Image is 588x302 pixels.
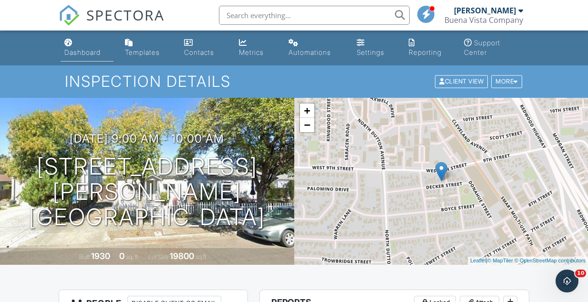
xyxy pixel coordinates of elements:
a: Reporting [405,34,453,62]
a: © OpenStreetMap contributors [515,258,586,263]
span: Lot Size [148,253,168,260]
div: Automations [289,48,331,56]
img: The Best Home Inspection Software - Spectora [59,5,80,26]
div: 1930 [91,251,110,261]
div: Support Center [464,39,500,56]
a: SPECTORA [59,13,165,33]
span: 10 [575,270,586,277]
span: sq.ft. [196,253,207,260]
a: Contacts [180,34,228,62]
a: Client View [434,77,490,84]
a: Leaflet [470,258,486,263]
span: Built [79,253,90,260]
h1: Inspection Details [65,73,523,90]
span: sq. ft. [126,253,139,260]
h3: [DATE] 9:00 am - 10:00 am [70,132,224,145]
div: Metrics [239,48,264,56]
div: Settings [357,48,384,56]
a: Settings [353,34,397,62]
div: 0 [119,251,124,261]
div: 19800 [170,251,194,261]
a: Support Center [460,34,527,62]
div: Dashboard [64,48,101,56]
div: More [491,75,522,88]
a: © MapTiler [487,258,513,263]
a: Dashboard [61,34,113,62]
div: Templates [125,48,160,56]
a: Automations (Basic) [285,34,345,62]
input: Search everything... [219,6,410,25]
iframe: Intercom live chat [556,270,578,292]
a: Templates [121,34,173,62]
div: Contacts [184,48,214,56]
div: Client View [435,75,488,88]
div: | [468,257,588,265]
div: [PERSON_NAME] [454,6,516,15]
div: Reporting [409,48,442,56]
h1: [STREET_ADDRESS][PERSON_NAME] [GEOGRAPHIC_DATA] [15,154,279,229]
a: Zoom out [300,118,314,132]
span: SPECTORA [86,5,165,25]
div: Buena Vista Company [444,15,523,25]
a: Zoom in [300,104,314,118]
a: Metrics [235,34,277,62]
